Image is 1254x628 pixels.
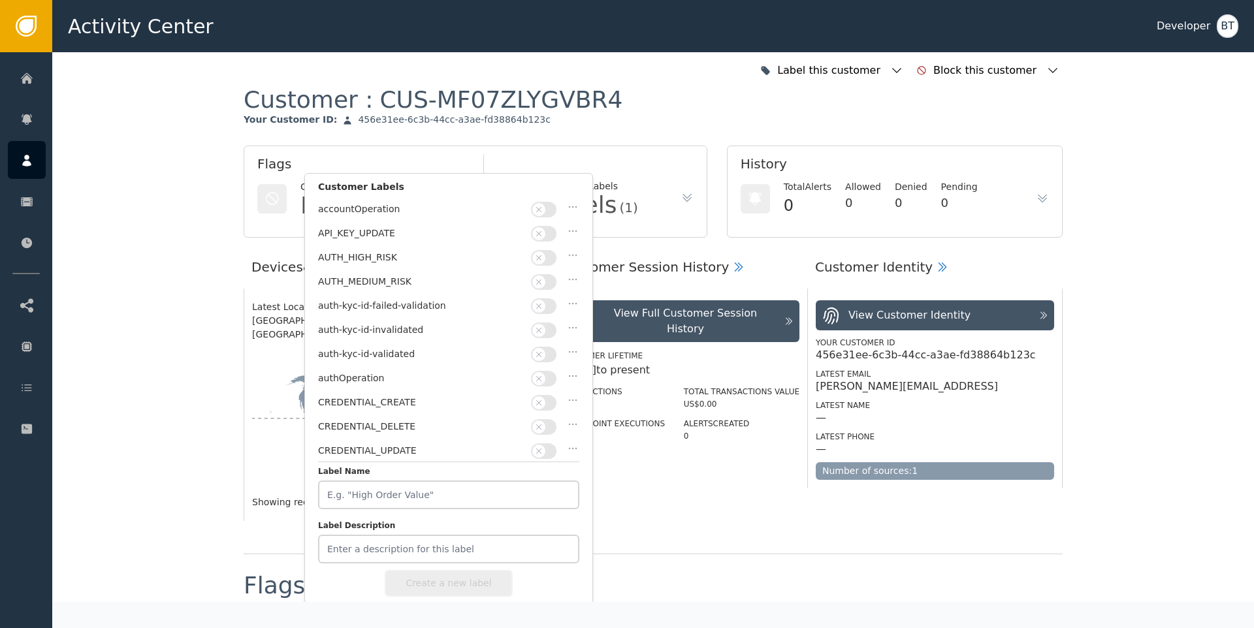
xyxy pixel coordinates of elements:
div: Number of sources: 1 [816,462,1054,480]
div: 0 [941,194,978,212]
div: [DATE] to present [561,362,799,378]
input: Enter a description for this label [318,535,579,563]
label: Alerts Created [684,419,750,428]
div: History [741,154,1049,180]
div: Customer Identity [815,257,933,277]
div: AUTH_HIGH_RISK [318,251,524,264]
button: View Full Customer Session History [561,300,799,342]
label: Total Transactions Value [684,387,799,396]
div: 0 [684,430,799,442]
div: 0 [845,194,881,212]
div: Showing recent activity for 3 devices across 2 locations [252,495,545,509]
div: 1 [561,462,665,474]
button: Label this customer [757,56,907,85]
div: CREDENTIAL_DELETE [318,420,524,433]
div: (1) [619,201,637,214]
div: Flags [257,154,472,180]
div: accountOperation [318,202,524,216]
button: BT [1217,14,1238,38]
div: 13 [561,430,665,442]
span: Activity Center [68,12,214,41]
div: — [816,443,826,456]
div: [PERSON_NAME][EMAIL_ADDRESS] [816,380,998,393]
div: Customer : [244,85,622,114]
div: auth-kyc-id-validated [318,347,524,361]
div: Flags [244,574,305,597]
div: CREDENTIAL_UPDATE [318,444,524,458]
div: US$0.00 [684,398,799,410]
div: View Full Customer Session History [594,306,777,337]
div: Block this customer [933,63,1040,78]
div: Developer [1157,18,1210,34]
div: Your Customer ID : [244,114,337,126]
div: Pending [941,180,978,194]
div: Checkpoints [300,180,416,194]
button: Block this customer [913,56,1063,85]
div: Customer Labels [318,180,579,200]
label: Customer Lifetime [561,351,643,360]
div: View Customer Identity [848,307,971,323]
label: Checkpoint Executions [561,419,665,428]
div: AUTH_MEDIUM_RISK [318,275,524,289]
div: 0 [784,194,831,217]
input: E.g. "High Order Value" [318,480,579,509]
span: [GEOGRAPHIC_DATA], [GEOGRAPHIC_DATA], [GEOGRAPHIC_DATA] [252,314,528,341]
div: 0 [895,194,927,212]
div: Customer Session History [561,257,729,277]
div: No Blocks [300,194,416,217]
div: CUS-MF07ZLYGVBR4 [379,85,622,114]
div: Latest Location Activity: [252,300,451,314]
div: Allowed [845,180,881,194]
label: Label Name [318,465,579,480]
div: auth-kyc-id-failed-validation [318,299,524,313]
div: Label this customer [777,63,884,78]
div: authOperation [318,371,524,385]
div: Your Customer ID [816,337,1054,349]
div: auth-kyc-id-invalidated [318,323,524,337]
button: View Customer Identity [816,300,1054,330]
label: Label Description [318,520,579,535]
div: 0 [561,398,665,410]
div: Latest Email [816,368,1054,380]
div: Devices & Locations [251,257,375,277]
div: — [816,411,826,424]
label: Transactions [561,387,622,396]
div: Latest Name [816,400,1054,411]
div: 456e31ee-6c3b-44cc-a3ae-fd38864b123c [816,349,1036,362]
div: Denied [895,180,927,194]
div: Total Alerts [784,180,831,194]
div: Latest Phone [816,431,1054,443]
div: API_KEY_UPDATE [318,227,524,240]
div: CREDENTIAL_CREATE [318,396,524,409]
div: 456e31ee-6c3b-44cc-a3ae-fd38864b123c [358,114,551,126]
